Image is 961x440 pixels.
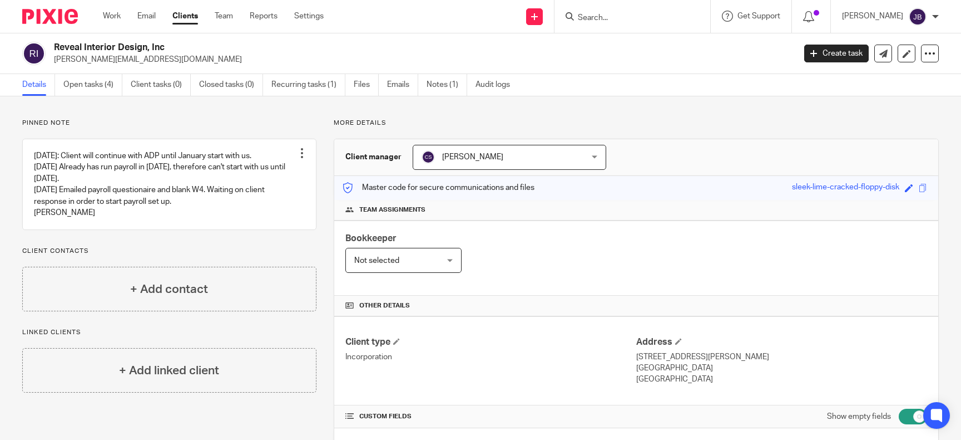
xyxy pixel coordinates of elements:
a: Email [137,11,156,22]
p: Client contacts [22,247,316,256]
h4: + Add contact [130,281,208,298]
a: Recurring tasks (1) [271,74,345,96]
a: Audit logs [475,74,518,96]
p: More details [334,119,939,128]
span: Bookkeeper [345,234,397,243]
a: Team [215,11,233,22]
h4: + Add linked client [119,362,219,379]
h3: Client manager [345,151,402,163]
a: Client tasks (0) [131,74,191,96]
p: [PERSON_NAME][EMAIL_ADDRESS][DOMAIN_NAME] [54,54,787,65]
img: svg%3E [422,150,435,164]
h4: Client type [345,336,636,348]
p: Pinned note [22,119,316,128]
p: Incorporation [345,351,636,363]
a: Reports [250,11,278,22]
p: [GEOGRAPHIC_DATA] [636,374,927,385]
a: Clients [172,11,198,22]
input: Search [577,13,677,23]
a: Notes (1) [427,74,467,96]
h4: CUSTOM FIELDS [345,412,636,421]
span: [PERSON_NAME] [442,153,503,161]
a: Emails [387,74,418,96]
a: Settings [294,11,324,22]
div: sleek-lime-cracked-floppy-disk [792,182,899,194]
a: Closed tasks (0) [199,74,263,96]
img: Pixie [22,9,78,24]
a: Details [22,74,55,96]
p: Linked clients [22,328,316,337]
p: [PERSON_NAME] [842,11,903,22]
a: Files [354,74,379,96]
a: Create task [804,45,869,62]
span: Get Support [737,12,780,20]
a: Work [103,11,121,22]
p: [STREET_ADDRESS][PERSON_NAME] [636,351,927,363]
span: Team assignments [359,206,425,214]
p: [GEOGRAPHIC_DATA] [636,363,927,374]
label: Show empty fields [827,411,891,422]
img: svg%3E [909,8,927,26]
p: Master code for secure communications and files [343,182,534,193]
h2: Reveal Interior Design, Inc [54,42,641,53]
h4: Address [636,336,927,348]
img: svg%3E [22,42,46,65]
a: Open tasks (4) [63,74,122,96]
span: Not selected [354,257,399,265]
span: Other details [359,301,410,310]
